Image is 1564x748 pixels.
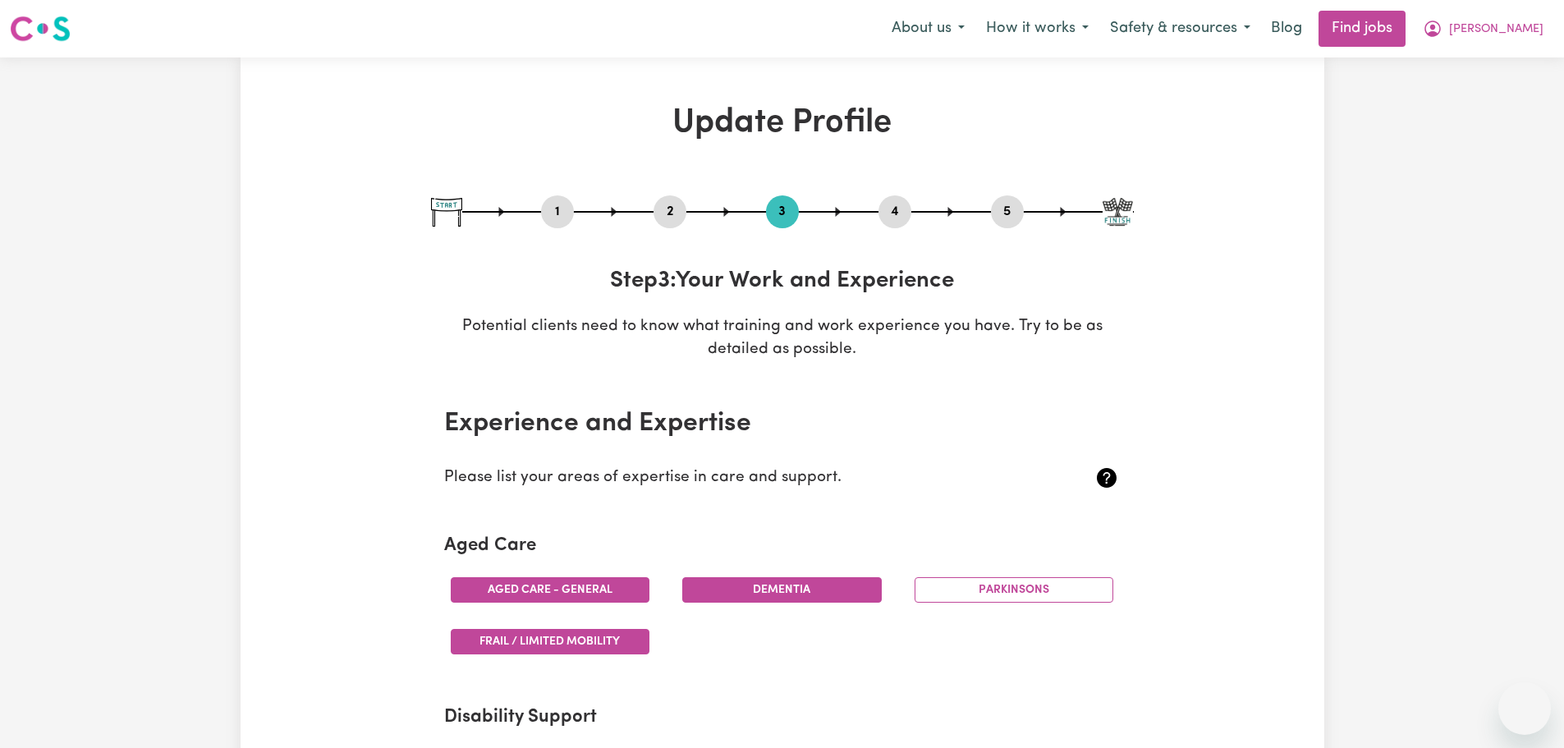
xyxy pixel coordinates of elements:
[431,268,1134,296] h3: Step 3 : Your Work and Experience
[766,201,799,223] button: Go to step 3
[654,201,686,223] button: Go to step 2
[975,11,1099,46] button: How it works
[451,629,650,654] button: Frail / limited mobility
[1498,682,1551,735] iframe: Button to launch messaging window
[444,535,1121,558] h2: Aged Care
[444,707,1121,729] h2: Disability Support
[881,11,975,46] button: About us
[431,103,1134,143] h1: Update Profile
[541,201,574,223] button: Go to step 1
[1412,11,1554,46] button: My Account
[878,201,911,223] button: Go to step 4
[1449,21,1543,39] span: [PERSON_NAME]
[991,201,1024,223] button: Go to step 5
[915,577,1114,603] button: Parkinsons
[431,315,1134,363] p: Potential clients need to know what training and work experience you have. Try to be as detailed ...
[1319,11,1406,47] a: Find jobs
[451,577,650,603] button: Aged care - General
[1261,11,1312,47] a: Blog
[10,14,71,44] img: Careseekers logo
[444,408,1121,439] h2: Experience and Expertise
[682,577,882,603] button: Dementia
[1099,11,1261,46] button: Safety & resources
[444,466,1008,490] p: Please list your areas of expertise in care and support.
[10,10,71,48] a: Careseekers logo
